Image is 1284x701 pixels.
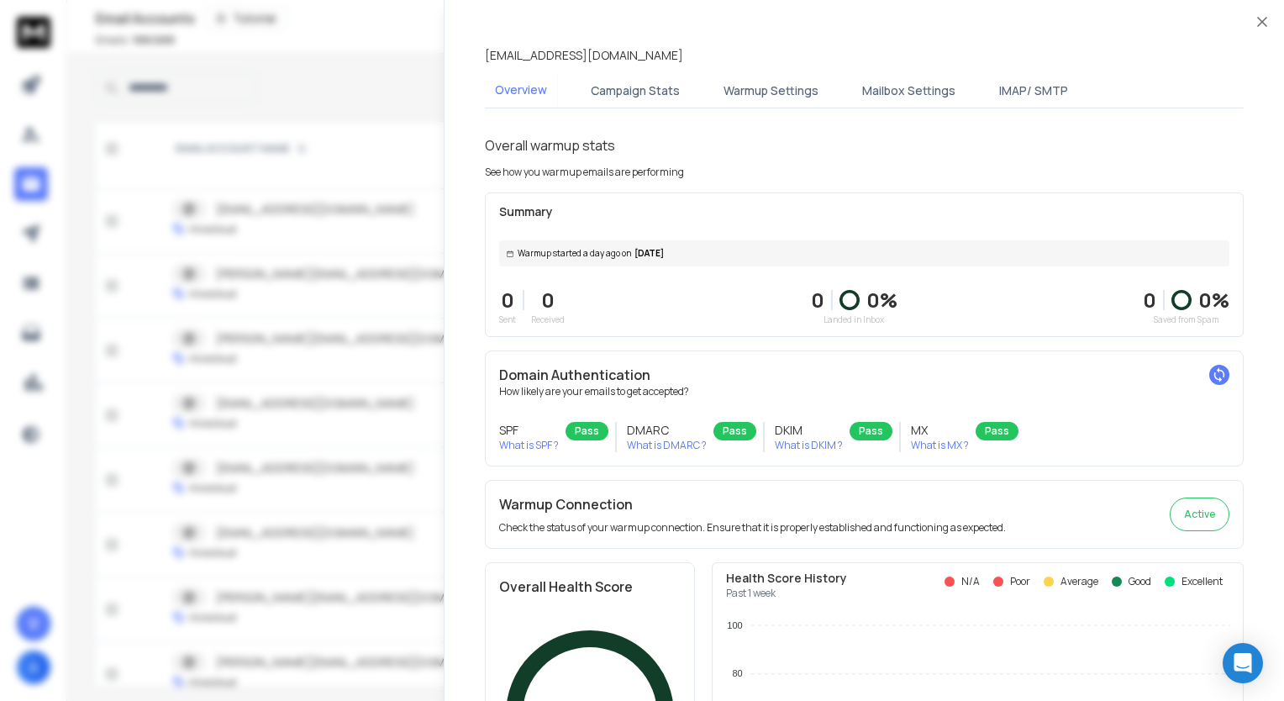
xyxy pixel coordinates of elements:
[811,314,897,326] p: Landed in Inbox
[775,422,843,439] h3: DKIM
[1181,575,1223,588] p: Excellent
[850,422,892,440] div: Pass
[627,422,707,439] h3: DMARC
[1170,498,1229,531] button: Active
[976,422,1018,440] div: Pass
[1143,286,1156,314] strong: 0
[1129,575,1151,588] p: Good
[727,620,742,630] tspan: 100
[1060,575,1098,588] p: Average
[713,422,756,440] div: Pass
[1198,287,1229,314] p: 0 %
[499,494,1006,514] h2: Warmup Connection
[852,72,966,109] button: Mailbox Settings
[485,47,683,64] p: [EMAIL_ADDRESS][DOMAIN_NAME]
[775,439,843,452] p: What is DKIM ?
[627,439,707,452] p: What is DMARC ?
[961,575,980,588] p: N/A
[499,203,1229,220] p: Summary
[499,521,1006,535] p: Check the status of your warmup connection. Ensure that it is properly established and functionin...
[811,287,824,314] p: 0
[726,587,847,600] p: Past 1 week
[499,365,1229,385] h2: Domain Authentication
[531,314,565,326] p: Received
[518,247,631,260] span: Warmup started a day ago on
[1143,314,1229,326] p: Saved from Spam
[911,422,969,439] h3: MX
[499,439,559,452] p: What is SPF ?
[485,71,557,110] button: Overview
[531,287,565,314] p: 0
[1223,643,1263,683] div: Open Intercom Messenger
[726,570,847,587] p: Health Score History
[499,385,1229,398] p: How likely are your emails to get accepted?
[485,166,684,179] p: See how you warmup emails are performing
[499,240,1229,266] div: [DATE]
[581,72,690,109] button: Campaign Stats
[911,439,969,452] p: What is MX ?
[1010,575,1030,588] p: Poor
[866,287,897,314] p: 0 %
[499,577,681,597] h2: Overall Health Score
[485,135,615,155] h1: Overall warmup stats
[499,422,559,439] h3: SPF
[713,72,829,109] button: Warmup Settings
[499,287,516,314] p: 0
[499,314,516,326] p: Sent
[732,668,742,678] tspan: 80
[566,422,608,440] div: Pass
[989,72,1078,109] button: IMAP/ SMTP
